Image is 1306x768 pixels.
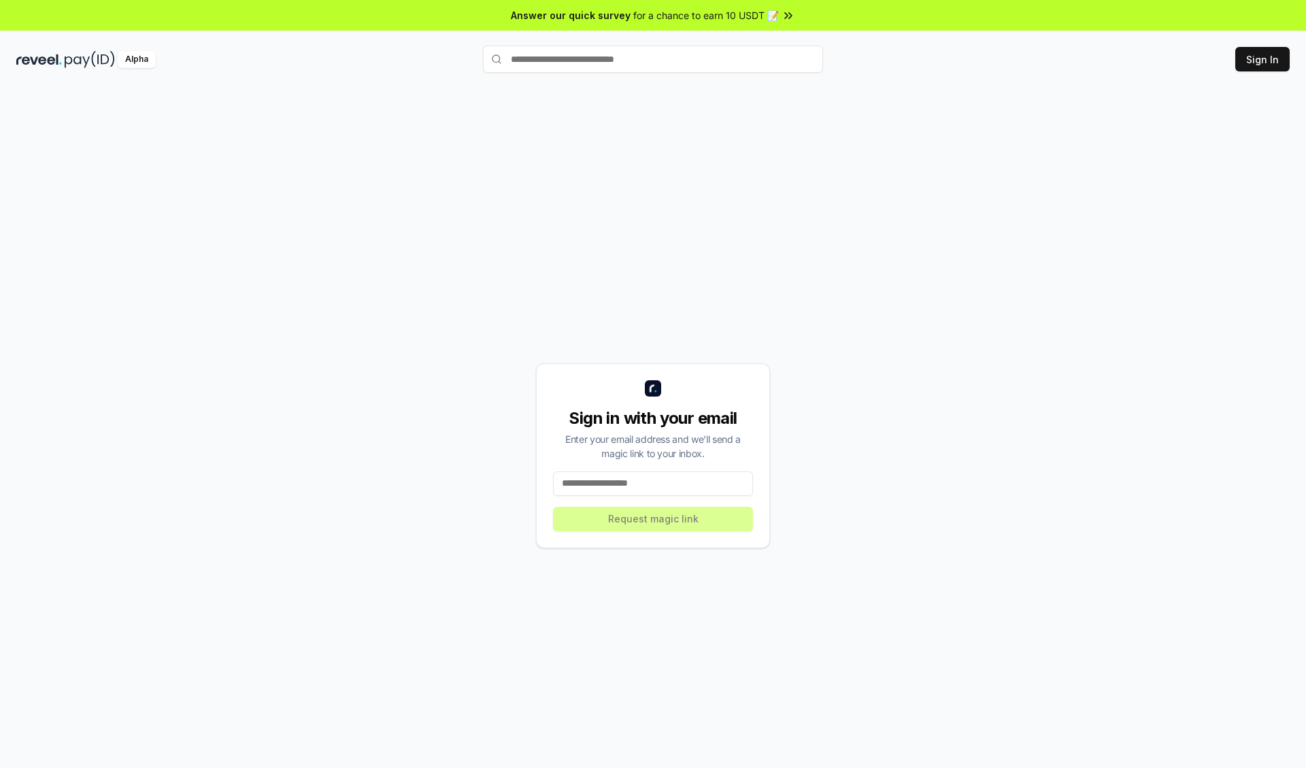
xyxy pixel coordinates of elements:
div: Enter your email address and we’ll send a magic link to your inbox. [553,432,753,461]
span: for a chance to earn 10 USDT 📝 [633,8,779,22]
img: pay_id [65,51,115,68]
img: reveel_dark [16,51,62,68]
img: logo_small [645,380,661,397]
div: Alpha [118,51,156,68]
span: Answer our quick survey [511,8,631,22]
button: Sign In [1235,47,1290,71]
div: Sign in with your email [553,407,753,429]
